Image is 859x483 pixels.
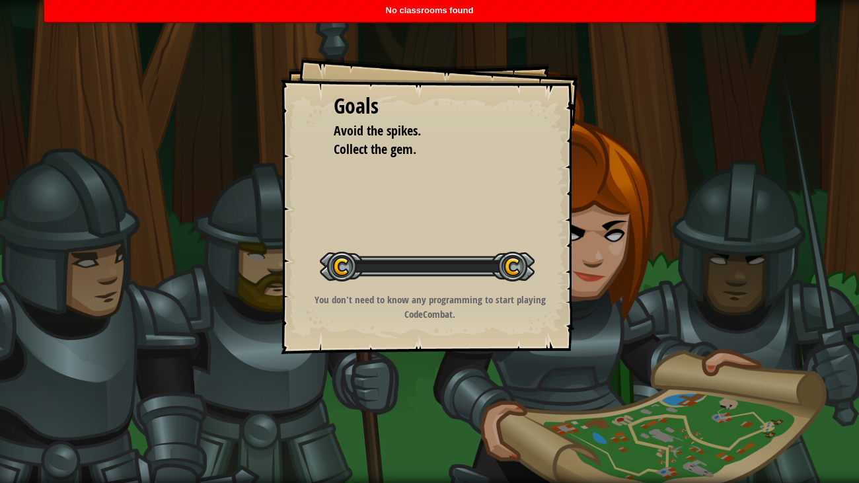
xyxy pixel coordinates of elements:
[334,91,525,122] div: Goals
[317,122,522,141] li: Avoid the spikes.
[334,140,416,158] span: Collect the gem.
[386,5,474,15] span: No classrooms found
[317,140,522,159] li: Collect the gem.
[334,122,421,139] span: Avoid the spikes.
[297,293,562,321] p: You don't need to know any programming to start playing CodeCombat.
